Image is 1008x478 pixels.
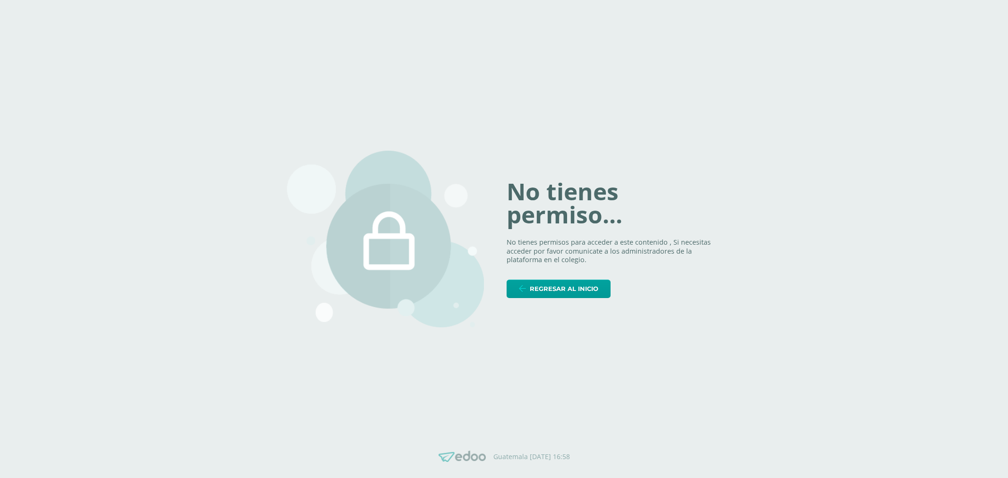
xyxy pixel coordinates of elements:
[507,180,721,227] h1: No tienes permiso...
[439,451,486,462] img: Edoo
[493,452,570,461] p: Guatemala [DATE] 16:58
[507,280,611,298] a: Regresar al inicio
[507,238,721,265] p: No tienes permisos para acceder a este contenido , Si necesitas acceder por favor comunicate a lo...
[287,151,484,327] img: 403.png
[530,280,598,298] span: Regresar al inicio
